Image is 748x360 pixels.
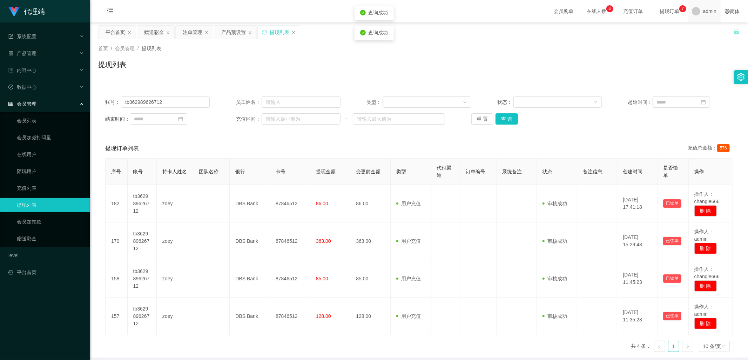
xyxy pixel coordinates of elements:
span: 员工姓名： [236,99,262,106]
button: 已锁单 [663,312,681,320]
td: tb362989626712 [128,222,157,260]
input: 请输入 [262,96,341,108]
i: 图标: setting [737,73,745,81]
span: 订单编号 [466,169,485,174]
a: level [8,248,84,262]
td: tb362989626712 [128,298,157,335]
i: icon: check-circle [360,30,366,35]
span: 产品管理 [8,51,36,56]
div: 10 条/页 [703,341,721,352]
div: 注单管理 [183,26,202,39]
span: 状态 [543,169,552,174]
span: 起始时间： [628,99,653,106]
span: 128.00 [316,313,331,319]
span: 查询成功 [369,30,388,35]
div: 赠送彩金 [144,26,164,39]
span: 会员管理 [115,46,135,51]
i: 图标: unlock [733,28,740,35]
td: 158 [106,260,128,298]
i: 图标: calendar [178,116,183,121]
td: 87846512 [270,260,310,298]
button: 删 除 [694,243,717,254]
i: icon: check-circle [360,10,366,15]
td: zoey [157,222,193,260]
p: 7 [682,5,684,12]
a: 图标: dashboard平台首页 [8,265,84,279]
td: tb362989626712 [128,260,157,298]
td: 85.00 [350,260,391,298]
td: 363.00 [350,222,391,260]
span: 查询成功 [369,10,388,15]
span: 用户充值 [396,238,421,244]
a: 会员加减打码量 [17,131,84,145]
i: 图标: close [204,31,209,35]
p: 4 [609,5,611,12]
input: 请输入 [121,96,210,108]
i: 图标: down [593,100,598,105]
a: 在线用户 [17,147,84,161]
td: DBS Bank [230,260,270,298]
span: 持卡人姓名 [162,169,187,174]
td: 157 [106,298,128,335]
span: 审核成功 [543,238,567,244]
a: 会员加扣款 [17,215,84,229]
li: 下一页 [682,341,693,352]
i: 图标: close [127,31,132,35]
a: 会员列表 [17,114,84,128]
td: 86.00 [350,185,391,222]
td: 128.00 [350,298,391,335]
i: 图标: close [166,31,170,35]
button: 删 除 [694,280,717,292]
span: 系统备注 [502,169,522,174]
button: 删 除 [694,318,717,329]
a: 陪玩用户 [17,164,84,178]
button: 已锁单 [663,237,681,245]
span: 用户充值 [396,201,421,206]
td: 182 [106,185,128,222]
span: 系统配置 [8,34,36,39]
span: / [111,46,112,51]
h1: 提现列表 [98,59,126,70]
span: 变更前金额 [356,169,380,174]
td: zoey [157,185,193,222]
span: / [137,46,139,51]
span: 操作人：changle666 [694,266,720,279]
span: 85.00 [316,276,328,281]
span: 创建时间 [623,169,642,174]
td: DBS Bank [230,185,270,222]
li: 上一页 [654,341,665,352]
td: 170 [106,222,128,260]
td: [DATE] 11:35:28 [617,298,658,335]
span: 充值区间： [236,115,262,123]
button: 查 询 [496,113,518,125]
span: 操作人：admin [694,229,714,242]
i: 图标: menu-fold [98,0,122,23]
span: 银行 [235,169,245,174]
span: 用户充值 [396,276,421,281]
span: 备注信息 [583,169,602,174]
td: zoey [157,298,193,335]
span: 操作人：admin [694,304,714,317]
span: 审核成功 [543,201,567,206]
span: 用户充值 [396,313,421,319]
span: 内容中心 [8,67,36,73]
span: 提现金额 [316,169,336,174]
div: 产品预设置 [221,26,246,39]
span: 类型 [396,169,406,174]
i: 图标: calendar [701,100,706,105]
i: 图标: appstore-o [8,51,13,56]
sup: 7 [679,5,686,12]
span: 提现订单 [656,9,683,14]
td: DBS Bank [230,222,270,260]
a: 充值列表 [17,181,84,195]
span: 576 [717,144,730,152]
a: 代理端 [8,8,45,14]
a: 1 [668,341,679,352]
i: 图标: down [721,344,726,349]
div: 平台首页 [106,26,125,39]
span: 卡号 [276,169,285,174]
li: 共 4 条， [631,341,651,352]
div: 充值总金额： [688,144,733,153]
span: 代付渠道 [437,165,451,178]
td: [DATE] 11:45:23 [617,260,658,298]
